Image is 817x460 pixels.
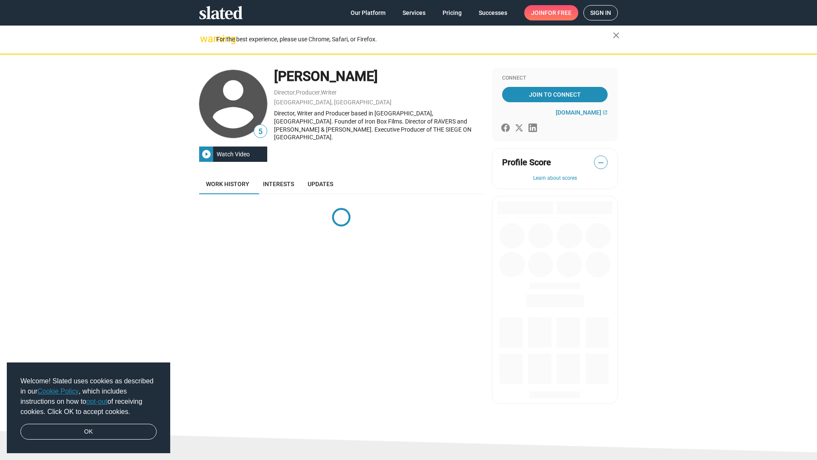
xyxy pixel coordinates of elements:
[199,147,267,162] button: Watch Video
[472,5,514,20] a: Successes
[213,147,253,162] div: Watch Video
[479,5,507,20] span: Successes
[524,5,578,20] a: Joinfor free
[583,5,618,20] a: Sign in
[274,109,483,141] div: Director, Writer and Producer based in [GEOGRAPHIC_DATA], [GEOGRAPHIC_DATA]. Founder of Iron Box ...
[201,149,211,159] mat-icon: play_circle_filled
[216,34,613,45] div: For the best experience, please use Chrome, Safari, or Firefox.
[274,99,391,106] a: [GEOGRAPHIC_DATA], [GEOGRAPHIC_DATA]
[301,174,340,194] a: Updates
[403,5,426,20] span: Services
[206,181,249,187] span: Work history
[295,91,296,95] span: ,
[254,126,267,138] span: 5
[611,30,621,40] mat-icon: close
[594,157,607,168] span: —
[556,109,601,116] span: [DOMAIN_NAME]
[502,157,551,168] span: Profile Score
[351,5,386,20] span: Our Platform
[20,424,157,440] a: dismiss cookie message
[396,5,432,20] a: Services
[502,175,608,182] button: Learn about scores
[7,362,170,454] div: cookieconsent
[274,89,295,96] a: Director
[86,398,108,405] a: opt-out
[504,87,606,102] span: Join To Connect
[320,91,321,95] span: ,
[256,174,301,194] a: Interests
[443,5,462,20] span: Pricing
[590,6,611,20] span: Sign in
[321,89,337,96] a: Writer
[502,75,608,82] div: Connect
[37,388,79,395] a: Cookie Policy
[556,109,608,116] a: [DOMAIN_NAME]
[436,5,468,20] a: Pricing
[502,87,608,102] a: Join To Connect
[344,5,392,20] a: Our Platform
[296,89,320,96] a: Producer
[199,174,256,194] a: Work history
[545,5,571,20] span: for free
[200,34,210,44] mat-icon: warning
[20,376,157,417] span: Welcome! Slated uses cookies as described in our , which includes instructions on how to of recei...
[308,181,333,187] span: Updates
[603,110,608,115] mat-icon: open_in_new
[531,5,571,20] span: Join
[263,181,294,187] span: Interests
[274,67,483,86] div: [PERSON_NAME]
